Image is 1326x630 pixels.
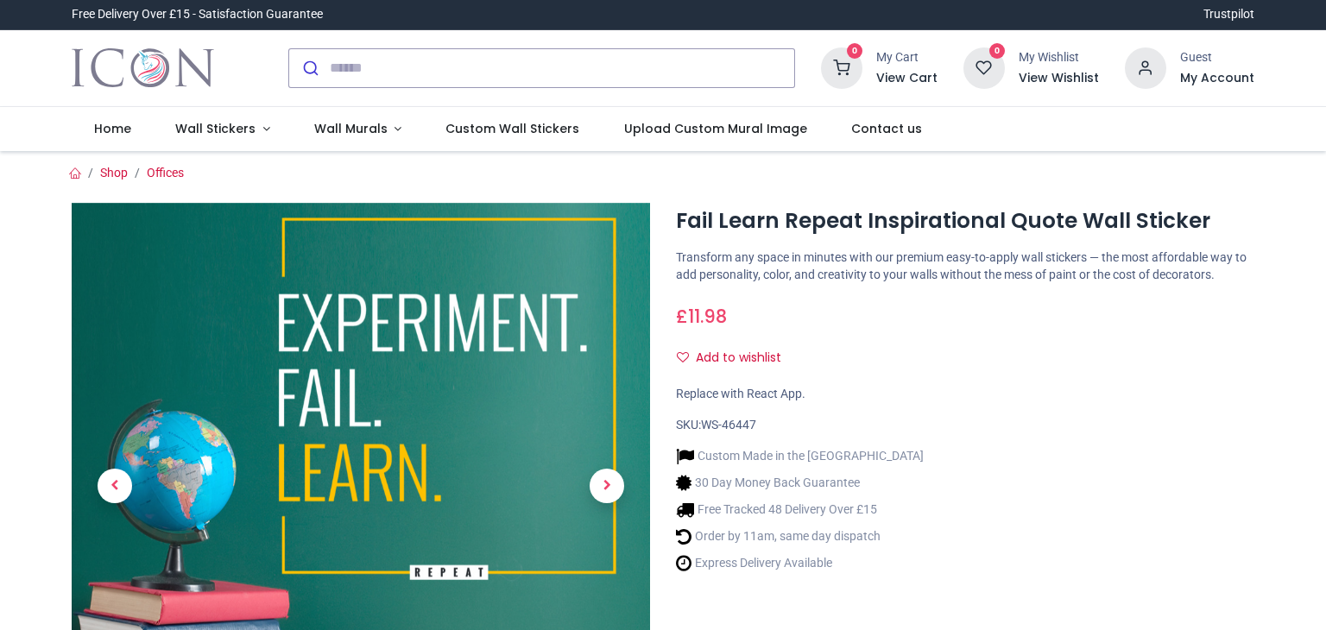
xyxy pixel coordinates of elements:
[963,60,1005,73] a: 0
[821,60,862,73] a: 0
[1180,70,1254,87] a: My Account
[677,351,689,363] i: Add to wishlist
[590,469,624,503] span: Next
[676,206,1254,236] h1: Fail Learn Repeat Inspirational Quote Wall Sticker
[676,447,924,465] li: Custom Made in the [GEOGRAPHIC_DATA]
[1180,49,1254,66] div: Guest
[153,107,292,152] a: Wall Stickers
[989,43,1006,60] sup: 0
[676,527,924,545] li: Order by 11am, same day dispatch
[876,49,938,66] div: My Cart
[847,43,863,60] sup: 0
[676,249,1254,283] p: Transform any space in minutes with our premium easy-to-apply wall stickers — the most affordable...
[175,120,256,137] span: Wall Stickers
[676,386,1254,403] div: Replace with React App.
[72,6,323,23] div: Free Delivery Over £15 - Satisfaction Guarantee
[1203,6,1254,23] a: Trustpilot
[876,70,938,87] a: View Cart
[98,469,132,503] span: Previous
[445,120,579,137] span: Custom Wall Stickers
[676,501,924,519] li: Free Tracked 48 Delivery Over £15
[94,120,131,137] span: Home
[676,304,727,329] span: £
[676,474,924,492] li: 30 Day Money Back Guarantee
[1019,70,1099,87] a: View Wishlist
[292,107,424,152] a: Wall Murals
[100,166,128,180] a: Shop
[314,120,388,137] span: Wall Murals
[851,120,922,137] span: Contact us
[676,554,924,572] li: Express Delivery Available
[624,120,807,137] span: Upload Custom Mural Image
[688,304,727,329] span: 11.98
[676,417,1254,434] div: SKU:
[147,166,184,180] a: Offices
[701,418,756,432] span: WS-46447
[1019,49,1099,66] div: My Wishlist
[72,44,214,92] img: Icon Wall Stickers
[72,44,214,92] a: Logo of Icon Wall Stickers
[676,343,796,373] button: Add to wishlistAdd to wishlist
[289,49,330,87] button: Submit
